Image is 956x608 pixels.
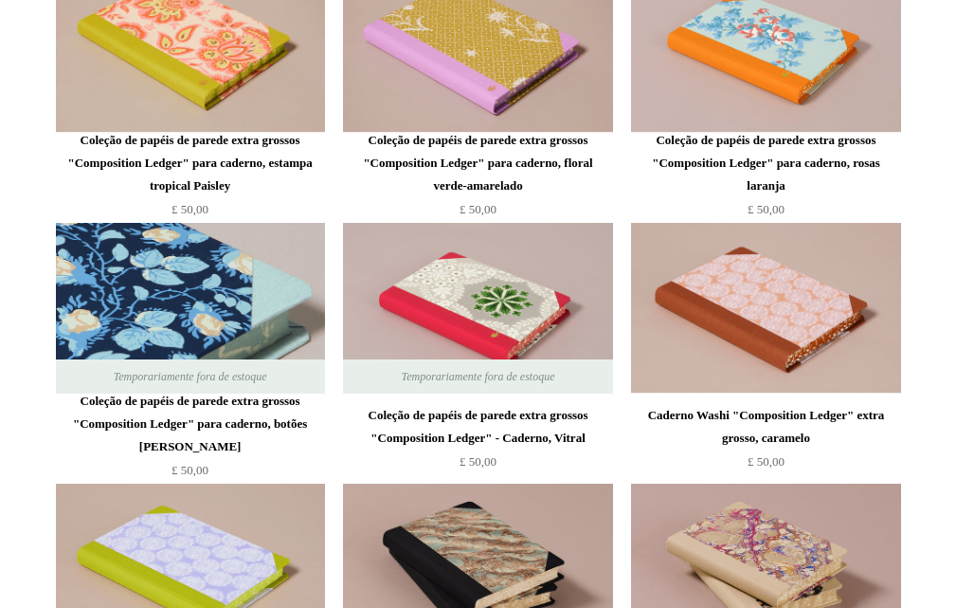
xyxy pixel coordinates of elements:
[631,404,900,482] a: Caderno Washi "Composition Ledger" extra grosso, caramelo £ 50,00
[56,223,325,394] a: Coleção de papéis de parede extra grossos "Composition Ledger" para caderno, botões de rosa azuis...
[748,202,785,216] font: £ 50,00
[631,223,900,394] a: Caderno Washi "Composition Ledger" extra grosso, caramelo Caderno Washi "Composition Ledger" extr...
[648,408,885,445] font: Caderno Washi "Composition Ledger" extra grosso, caramelo
[171,463,208,477] font: £ 50,00
[652,133,880,193] font: Coleção de papéis de parede extra grossos "Composition Ledger" para caderno, rosas laranja
[343,223,612,394] img: Coleção de papéis de parede extra grossos "Composition Ledger" - Caderno, Vitral
[363,133,592,193] font: Coleção de papéis de parede extra grossos "Composition Ledger" para caderno, floral verde-amarelado
[460,202,496,216] font: £ 50,00
[56,223,325,394] img: Coleção de papéis de parede extra grossos "Composition Ledger" para caderno, botões de rosa azuis
[56,390,325,482] a: Coleção de papéis de parede extra grossos "Composition Ledger" para caderno, botões [PERSON_NAME]...
[114,370,267,383] font: Temporariamente fora de estoque
[631,129,900,221] a: Coleção de papéis de parede extra grossos "Composition Ledger" para caderno, rosas laranja £ 50,00
[402,370,555,383] font: Temporariamente fora de estoque
[343,129,612,221] a: Coleção de papéis de parede extra grossos "Composition Ledger" para caderno, floral verde-amarela...
[68,133,313,193] font: Coleção de papéis de parede extra grossos "Composition Ledger" para caderno, estampa tropical Pai...
[73,394,307,453] font: Coleção de papéis de parede extra grossos "Composition Ledger" para caderno, botões [PERSON_NAME]
[631,223,900,394] img: Caderno Washi "Composition Ledger" extra grosso, caramelo
[343,404,612,482] a: Coleção de papéis de parede extra grossos "Composition Ledger" - Caderno, Vitral £ 50,00
[748,454,785,469] font: £ 50,00
[343,223,612,394] a: Coleção de papéis de parede extra grossos "Composition Ledger" - Caderno, Vitral Coleção de papéi...
[460,454,496,469] font: £ 50,00
[171,202,208,216] font: £ 50,00
[56,129,325,221] a: Coleção de papéis de parede extra grossos "Composition Ledger" para caderno, estampa tropical Pai...
[369,408,588,445] font: Coleção de papéis de parede extra grossos "Composition Ledger" - Caderno, Vitral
